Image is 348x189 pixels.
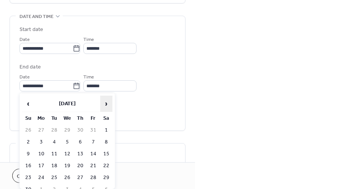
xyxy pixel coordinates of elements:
td: 25 [48,172,60,183]
button: Cancel [12,169,42,183]
td: 24 [35,172,47,183]
td: 30 [74,125,86,136]
td: 11 [48,148,60,160]
td: 18 [48,160,60,171]
td: 3 [35,137,47,148]
td: 31 [87,125,99,136]
span: Date and time [20,13,54,21]
td: 29 [100,172,112,183]
td: 2 [22,137,34,148]
td: 22 [100,160,112,171]
th: Tu [48,113,60,124]
td: 23 [22,172,34,183]
td: 15 [100,148,112,160]
th: Fr [87,113,99,124]
td: 19 [61,160,73,171]
td: 29 [61,125,73,136]
td: 1 [100,125,112,136]
td: 8 [100,137,112,148]
td: 28 [48,125,60,136]
td: 12 [61,148,73,160]
td: 14 [87,148,99,160]
th: Th [74,113,86,124]
td: 27 [35,125,47,136]
td: 9 [22,148,34,160]
div: Start date [20,26,43,34]
td: 4 [48,137,60,148]
span: Date [20,73,30,81]
td: 6 [74,137,86,148]
th: We [61,113,73,124]
td: 17 [35,160,47,171]
span: Cancel [17,173,37,181]
td: 26 [22,125,34,136]
th: Sa [100,113,112,124]
td: 21 [87,160,99,171]
span: Date [20,36,30,44]
td: 10 [35,148,47,160]
td: 5 [61,137,73,148]
span: Time [83,36,94,44]
td: 26 [61,172,73,183]
th: Su [22,113,34,124]
td: 16 [22,160,34,171]
span: › [101,96,112,111]
td: 20 [74,160,86,171]
span: Time [83,73,94,81]
td: 7 [87,137,99,148]
td: 28 [87,172,99,183]
th: Mo [35,113,47,124]
span: ‹ [23,96,34,111]
div: End date [20,63,41,71]
th: [DATE] [35,96,99,112]
td: 13 [74,148,86,160]
td: 27 [74,172,86,183]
